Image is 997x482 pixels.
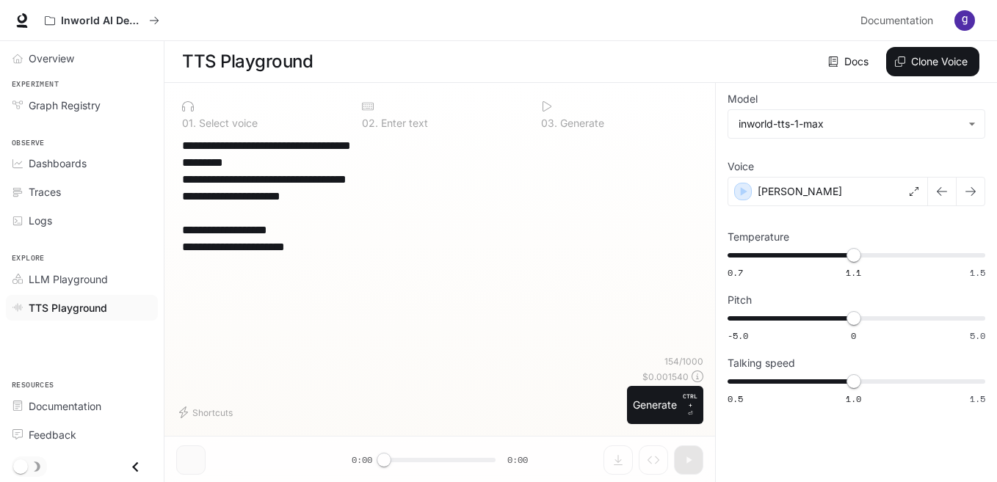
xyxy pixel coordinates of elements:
p: CTRL + [683,392,697,409]
p: 0 2 . [362,118,378,128]
span: Dark mode toggle [13,458,28,474]
a: Dashboards [6,150,158,176]
span: Graph Registry [29,98,101,113]
p: $ 0.001540 [642,370,689,383]
span: LLM Playground [29,271,108,287]
button: Clone Voice [886,47,979,76]
p: Temperature [728,232,789,242]
button: All workspaces [38,6,166,35]
p: Talking speed [728,358,795,368]
a: Graph Registry [6,92,158,118]
h1: TTS Playground [182,47,313,76]
span: 1.0 [846,392,861,405]
span: 1.5 [970,266,985,279]
span: 1.5 [970,392,985,405]
span: Overview [29,51,74,66]
p: 0 1 . [182,118,196,128]
span: 0.5 [728,392,743,405]
div: inworld-tts-1-max [739,117,961,131]
span: -5.0 [728,329,748,342]
span: 0.7 [728,266,743,279]
span: Dashboards [29,156,87,171]
span: Feedback [29,427,76,442]
div: inworld-tts-1-max [728,110,985,138]
span: TTS Playground [29,300,107,315]
button: Close drawer [119,452,152,482]
p: Model [728,94,758,104]
a: Logs [6,208,158,233]
p: Inworld AI Demos [61,15,143,27]
a: Documentation [855,6,944,35]
p: Generate [557,118,604,128]
span: 1.1 [846,266,861,279]
span: Documentation [29,398,101,414]
a: Feedback [6,422,158,448]
p: Pitch [728,295,752,305]
p: Enter text [378,118,428,128]
p: [PERSON_NAME] [758,184,842,199]
button: Shortcuts [176,401,239,424]
p: 0 3 . [541,118,557,128]
span: Logs [29,213,52,228]
a: Overview [6,45,158,71]
a: LLM Playground [6,266,158,292]
p: ⏎ [683,392,697,418]
p: Voice [728,161,754,172]
a: Documentation [6,393,158,419]
span: Traces [29,184,61,200]
button: User avatar [950,6,979,35]
span: 5.0 [970,329,985,342]
a: TTS Playground [6,295,158,321]
img: User avatar [954,10,975,31]
span: 0 [851,329,856,342]
a: Docs [825,47,874,76]
span: Documentation [860,12,933,30]
button: GenerateCTRL +⏎ [627,386,703,424]
p: Select voice [196,118,258,128]
a: Traces [6,179,158,205]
